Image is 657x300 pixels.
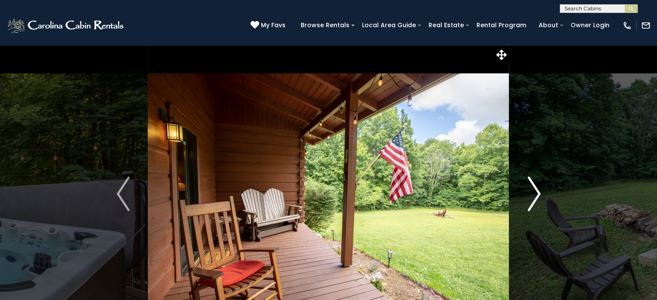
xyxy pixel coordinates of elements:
[251,21,288,30] a: My Favs
[296,19,354,32] a: Browse Rentals
[358,19,420,32] a: Local Area Guide
[117,177,130,211] img: arrow
[424,19,468,32] a: Real Estate
[622,21,632,30] img: phone-regular-white.png
[472,19,530,32] a: Rental Program
[534,19,562,32] a: About
[641,21,651,30] img: mail-regular-white.png
[527,177,540,211] img: arrow
[261,21,286,30] span: My Favs
[6,17,126,34] img: White-1-2.png
[566,19,614,32] a: Owner Login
